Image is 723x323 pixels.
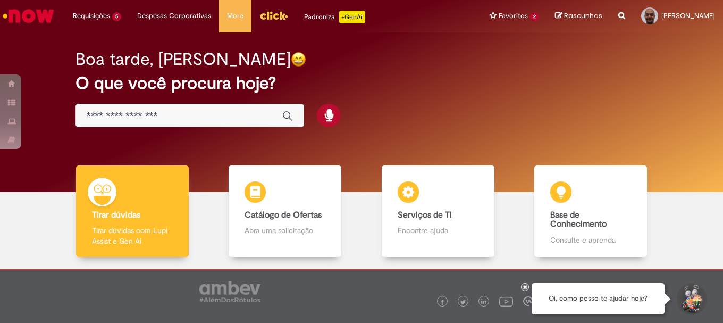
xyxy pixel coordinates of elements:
[92,225,173,246] p: Tirar dúvidas com Lupi Assist e Gen Ai
[398,225,478,236] p: Encontre ajuda
[209,165,362,258] a: Catálogo de Ofertas Abra uma solicitação
[245,210,322,220] b: Catálogo de Ofertas
[550,210,607,230] b: Base de Conhecimento
[555,11,602,21] a: Rascunhos
[199,281,260,302] img: logo_footer_ambev_rotulo_gray.png
[398,210,452,220] b: Serviços de TI
[440,300,445,305] img: logo_footer_facebook.png
[75,50,291,69] h2: Boa tarde, [PERSON_NAME]
[532,283,665,314] div: Oi, como posso te ajudar hoje?
[227,11,243,21] span: More
[361,165,515,258] a: Serviços de TI Encontre ajuda
[73,11,110,21] span: Requisições
[137,11,211,21] span: Despesas Corporativas
[1,5,56,27] img: ServiceNow
[56,165,209,258] a: Tirar dúvidas Tirar dúvidas com Lupi Assist e Gen Ai
[499,294,513,308] img: logo_footer_youtube.png
[245,225,325,236] p: Abra uma solicitação
[523,296,533,306] img: logo_footer_workplace.png
[481,299,486,305] img: logo_footer_linkedin.png
[550,235,631,245] p: Consulte e aprenda
[661,11,715,20] span: [PERSON_NAME]
[564,11,602,21] span: Rascunhos
[75,74,648,93] h2: O que você procura hoje?
[304,11,365,23] div: Padroniza
[259,7,288,23] img: click_logo_yellow_360x200.png
[339,11,365,23] p: +GenAi
[92,210,140,220] b: Tirar dúvidas
[499,11,528,21] span: Favoritos
[460,300,466,305] img: logo_footer_twitter.png
[530,12,539,21] span: 2
[515,165,668,258] a: Base de Conhecimento Consulte e aprenda
[675,283,707,315] button: Iniciar Conversa de Suporte
[291,52,306,67] img: happy-face.png
[112,12,121,21] span: 5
